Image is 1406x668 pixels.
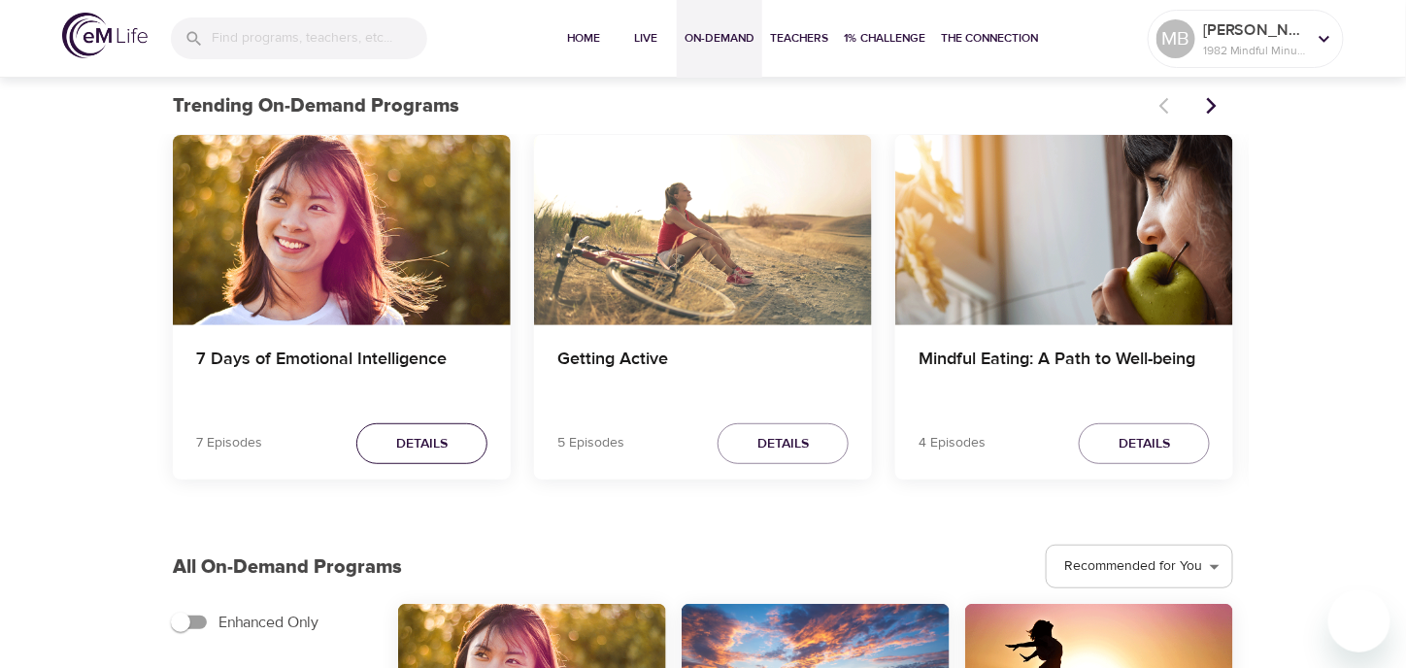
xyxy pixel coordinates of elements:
[770,28,828,49] span: Teachers
[895,135,1233,325] button: Mindful Eating: A Path to Well-being
[557,349,849,395] h4: Getting Active
[196,349,487,395] h4: 7 Days of Emotional Intelligence
[1156,19,1195,58] div: MB
[173,91,1148,120] p: Trending On-Demand Programs
[1190,84,1233,127] button: Next items
[396,432,448,456] span: Details
[62,13,148,58] img: logo
[1203,18,1306,42] p: [PERSON_NAME]
[534,135,872,325] button: Getting Active
[919,433,986,453] p: 4 Episodes
[1079,423,1210,465] button: Details
[1328,590,1390,652] iframe: Button to launch messaging window
[196,433,262,453] p: 7 Episodes
[218,611,318,634] span: Enhanced Only
[622,28,669,49] span: Live
[173,135,511,325] button: 7 Days of Emotional Intelligence
[173,552,402,582] p: All On-Demand Programs
[718,423,849,465] button: Details
[356,423,487,465] button: Details
[560,28,607,49] span: Home
[757,432,809,456] span: Details
[1203,42,1306,59] p: 1982 Mindful Minutes
[685,28,754,49] span: On-Demand
[941,28,1038,49] span: The Connection
[212,17,427,59] input: Find programs, teachers, etc...
[557,433,624,453] p: 5 Episodes
[844,28,925,49] span: 1% Challenge
[1119,432,1170,456] span: Details
[919,349,1210,395] h4: Mindful Eating: A Path to Well-being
